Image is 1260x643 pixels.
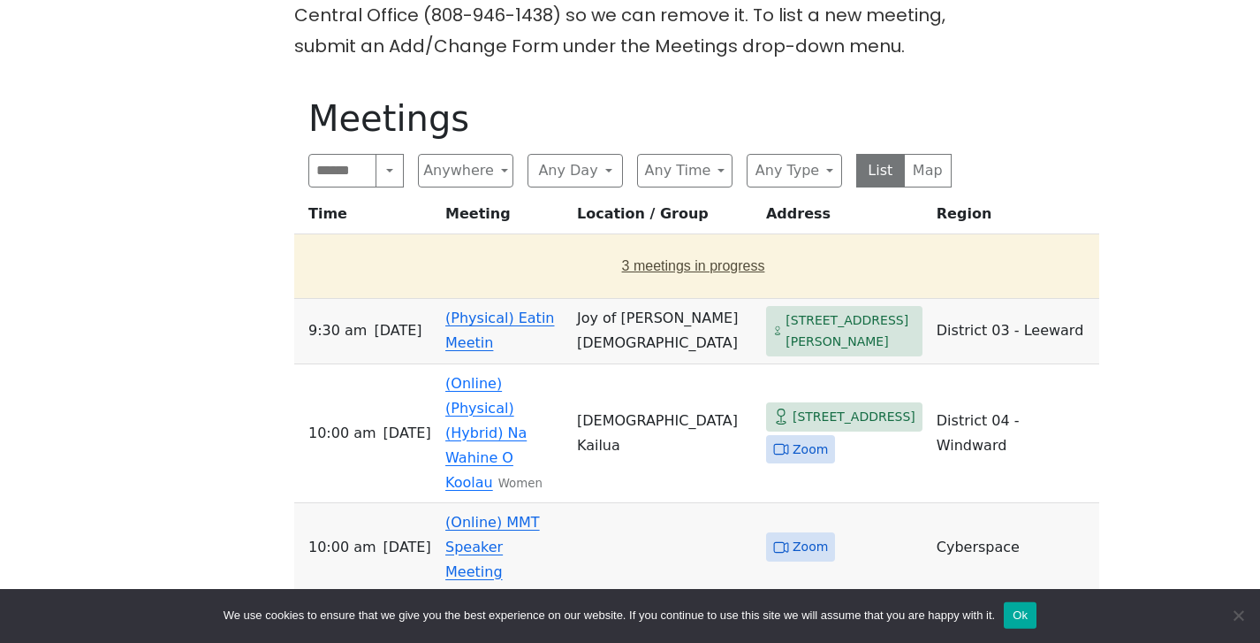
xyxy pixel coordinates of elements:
button: Map [904,154,953,188]
h1: Meetings [308,97,952,140]
td: Joy of [PERSON_NAME][DEMOGRAPHIC_DATA] [570,299,759,364]
span: [DATE] [383,535,431,560]
th: Address [759,202,930,234]
td: Cyberspace [930,503,1099,593]
button: Any Time [637,154,732,188]
span: [STREET_ADDRESS][PERSON_NAME] [786,310,915,353]
span: 9:30 AM [308,318,367,343]
th: Time [294,202,438,234]
span: 10:00 AM [308,535,376,560]
span: [DATE] [374,318,421,343]
small: Women [498,477,543,490]
button: Any Type [747,154,842,188]
button: Ok [1004,602,1036,629]
button: Any Day [528,154,623,188]
span: 10:00 AM [308,421,376,446]
span: We use cookies to ensure that we give you the best experience on our website. If you continue to ... [224,607,995,624]
th: Location / Group [570,202,759,234]
button: 3 meetings in progress [301,241,1085,291]
a: (Online) MMT Speaker Meeting [445,514,540,580]
button: Search [376,154,404,188]
button: List [856,154,905,188]
td: District 03 - Leeward [930,299,1099,364]
td: [DEMOGRAPHIC_DATA] Kailua [570,364,759,503]
span: [STREET_ADDRESS] [793,406,915,428]
span: [DATE] [383,421,431,446]
button: Anywhere [418,154,513,188]
span: Zoom [793,439,828,461]
span: No [1229,607,1247,624]
td: District 04 - Windward [930,364,1099,503]
span: Zoom [793,536,828,558]
th: Meeting [438,202,570,234]
a: (Physical) Eatin Meetin [445,310,554,351]
a: (Online) (Physical) (Hybrid) Na Wahine O Koolau [445,375,527,491]
input: Search [308,154,376,188]
th: Region [930,202,1099,234]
